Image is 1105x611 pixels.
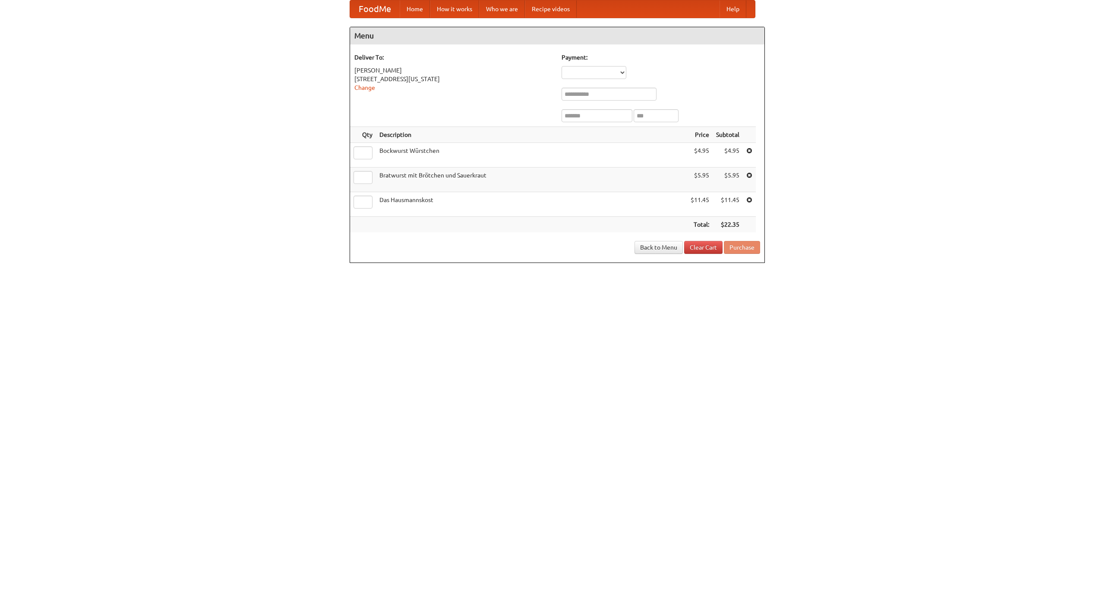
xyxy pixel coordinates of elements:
[724,241,760,254] button: Purchase
[713,192,743,217] td: $11.45
[354,53,553,62] h5: Deliver To:
[479,0,525,18] a: Who we are
[635,241,683,254] a: Back to Menu
[400,0,430,18] a: Home
[354,84,375,91] a: Change
[687,168,713,192] td: $5.95
[376,143,687,168] td: Bockwurst Würstchen
[720,0,746,18] a: Help
[350,27,764,44] h4: Menu
[687,192,713,217] td: $11.45
[713,168,743,192] td: $5.95
[430,0,479,18] a: How it works
[376,192,687,217] td: Das Hausmannskost
[687,127,713,143] th: Price
[684,241,723,254] a: Clear Cart
[376,127,687,143] th: Description
[713,143,743,168] td: $4.95
[525,0,577,18] a: Recipe videos
[350,0,400,18] a: FoodMe
[687,217,713,233] th: Total:
[713,217,743,233] th: $22.35
[562,53,760,62] h5: Payment:
[376,168,687,192] td: Bratwurst mit Brötchen und Sauerkraut
[350,127,376,143] th: Qty
[687,143,713,168] td: $4.95
[354,66,553,75] div: [PERSON_NAME]
[354,75,553,83] div: [STREET_ADDRESS][US_STATE]
[713,127,743,143] th: Subtotal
